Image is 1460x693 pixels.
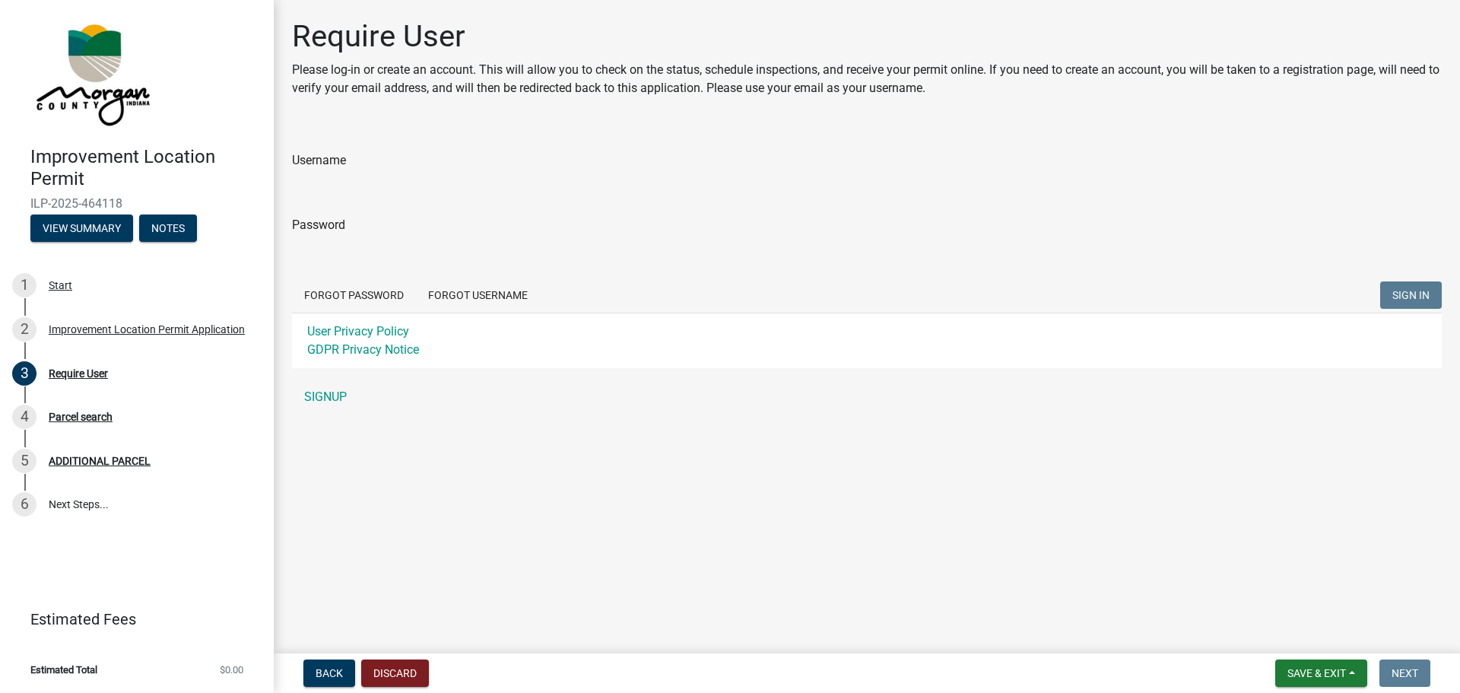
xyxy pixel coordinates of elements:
h4: Improvement Location Permit [30,146,262,190]
div: Start [49,280,72,291]
span: ILP-2025-464118 [30,196,243,211]
wm-modal-confirm: Notes [139,223,197,235]
span: Estimated Total [30,665,97,675]
span: Save & Exit [1287,667,1346,679]
a: Estimated Fees [12,604,249,634]
div: Require User [49,368,108,379]
p: Please log-in or create an account. This will allow you to check on the status, schedule inspecti... [292,61,1442,97]
div: 3 [12,361,36,386]
span: $0.00 [220,665,243,675]
span: SIGN IN [1392,289,1430,301]
wm-modal-confirm: Summary [30,223,133,235]
button: Back [303,660,355,687]
div: 4 [12,405,36,429]
a: GDPR Privacy Notice [307,342,419,357]
h1: Require User [292,18,1442,55]
img: Morgan County, Indiana [30,16,153,130]
button: Forgot Username [416,281,540,309]
button: Forgot Password [292,281,416,309]
button: Save & Exit [1275,660,1367,687]
button: SIGN IN [1380,281,1442,309]
button: Next [1379,660,1430,687]
div: 6 [12,492,36,517]
button: Notes [139,215,197,242]
div: 1 [12,273,36,297]
div: Parcel search [49,412,113,422]
div: Improvement Location Permit Application [49,324,245,335]
span: Next [1392,667,1418,679]
span: Back [316,667,343,679]
button: View Summary [30,215,133,242]
a: SIGNUP [292,382,1442,412]
div: 2 [12,317,36,342]
button: Discard [361,660,429,687]
a: User Privacy Policy [307,324,409,339]
div: 5 [12,449,36,473]
div: ADDITIONAL PARCEL [49,456,151,466]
